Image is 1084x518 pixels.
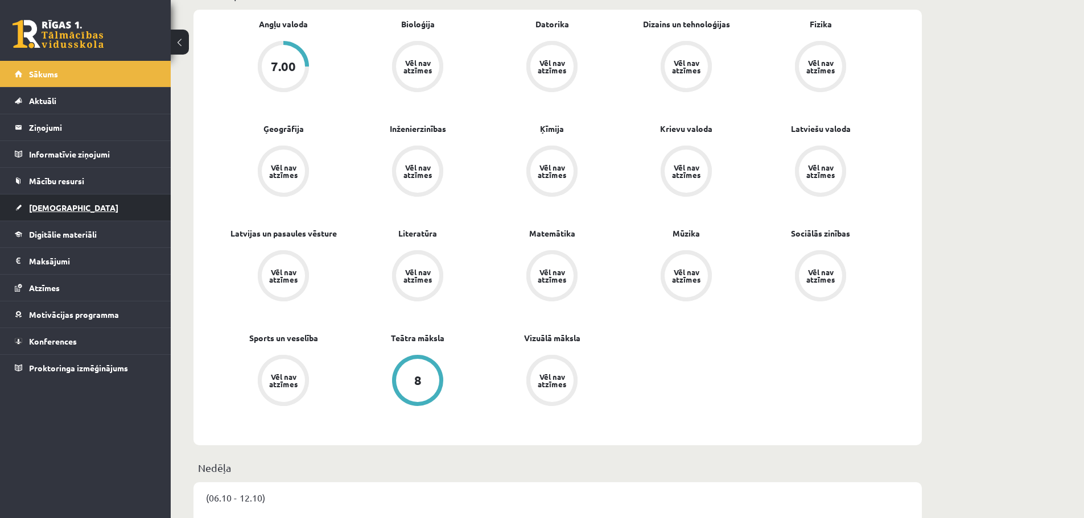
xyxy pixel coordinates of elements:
a: 7.00 [216,41,351,94]
a: Vēl nav atzīmes [485,146,619,199]
a: Ķīmija [540,123,564,135]
span: [DEMOGRAPHIC_DATA] [29,202,118,213]
a: Vēl nav atzīmes [485,355,619,408]
a: Vēl nav atzīmes [216,146,351,199]
div: (06.10 - 12.10) [193,482,922,513]
a: Ziņojumi [15,114,156,140]
a: Dizains un tehnoloģijas [643,18,730,30]
a: Literatūra [398,227,437,239]
div: 8 [414,374,422,387]
a: Mūzika [673,227,700,239]
a: Vēl nav atzīmes [753,250,888,304]
a: Aktuāli [15,88,156,114]
a: Angļu valoda [259,18,308,30]
a: Bioloģija [401,18,435,30]
a: Latvijas un pasaules vēsture [230,227,337,239]
div: Vēl nav atzīmes [670,59,702,74]
span: Konferences [29,336,77,346]
div: Vēl nav atzīmes [536,164,568,179]
a: Vēl nav atzīmes [216,250,351,304]
a: Digitālie materiāli [15,221,156,247]
a: Vēl nav atzīmes [216,355,351,408]
a: Vēl nav atzīmes [351,250,485,304]
a: Sākums [15,61,156,87]
legend: Informatīvie ziņojumi [29,141,156,167]
a: Ģeogrāfija [263,123,304,135]
div: Vēl nav atzīmes [267,373,299,388]
a: Maksājumi [15,248,156,274]
a: Vēl nav atzīmes [619,41,753,94]
span: Proktoringa izmēģinājums [29,363,128,373]
span: Sākums [29,69,58,79]
div: 7.00 [271,60,296,73]
span: Motivācijas programma [29,309,119,320]
span: Aktuāli [29,96,56,106]
a: Rīgas 1. Tālmācības vidusskola [13,20,104,48]
a: Sports un veselība [249,332,318,344]
div: Vēl nav atzīmes [267,164,299,179]
span: Digitālie materiāli [29,229,97,239]
a: Fizika [810,18,832,30]
span: Atzīmes [29,283,60,293]
a: Datorika [535,18,569,30]
a: Teātra māksla [391,332,444,344]
a: Atzīmes [15,275,156,301]
a: Vēl nav atzīmes [619,146,753,199]
div: Vēl nav atzīmes [402,268,434,283]
a: Inženierzinības [390,123,446,135]
a: Motivācijas programma [15,301,156,328]
a: Matemātika [529,227,575,239]
a: Vēl nav atzīmes [485,250,619,304]
a: Krievu valoda [660,123,712,135]
div: Vēl nav atzīmes [805,59,836,74]
a: Vēl nav atzīmes [753,41,888,94]
p: Nedēļa [198,460,917,475]
a: Vēl nav atzīmes [619,250,753,304]
a: Proktoringa izmēģinājums [15,355,156,381]
legend: Maksājumi [29,248,156,274]
div: Vēl nav atzīmes [536,373,568,388]
a: Sociālās zinības [791,227,850,239]
a: 8 [351,355,485,408]
div: Vēl nav atzīmes [402,59,434,74]
a: Mācību resursi [15,168,156,194]
a: Vēl nav atzīmes [753,146,888,199]
div: Vēl nav atzīmes [267,268,299,283]
a: Informatīvie ziņojumi [15,141,156,167]
a: Vizuālā māksla [524,332,580,344]
a: Vēl nav atzīmes [351,41,485,94]
a: [DEMOGRAPHIC_DATA] [15,194,156,221]
span: Mācību resursi [29,176,84,186]
div: Vēl nav atzīmes [805,164,836,179]
a: Konferences [15,328,156,354]
a: Vēl nav atzīmes [485,41,619,94]
div: Vēl nav atzīmes [670,164,702,179]
legend: Ziņojumi [29,114,156,140]
div: Vēl nav atzīmes [536,59,568,74]
a: Latviešu valoda [791,123,851,135]
div: Vēl nav atzīmes [670,268,702,283]
div: Vēl nav atzīmes [402,164,434,179]
div: Vēl nav atzīmes [805,268,836,283]
a: Vēl nav atzīmes [351,146,485,199]
div: Vēl nav atzīmes [536,268,568,283]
